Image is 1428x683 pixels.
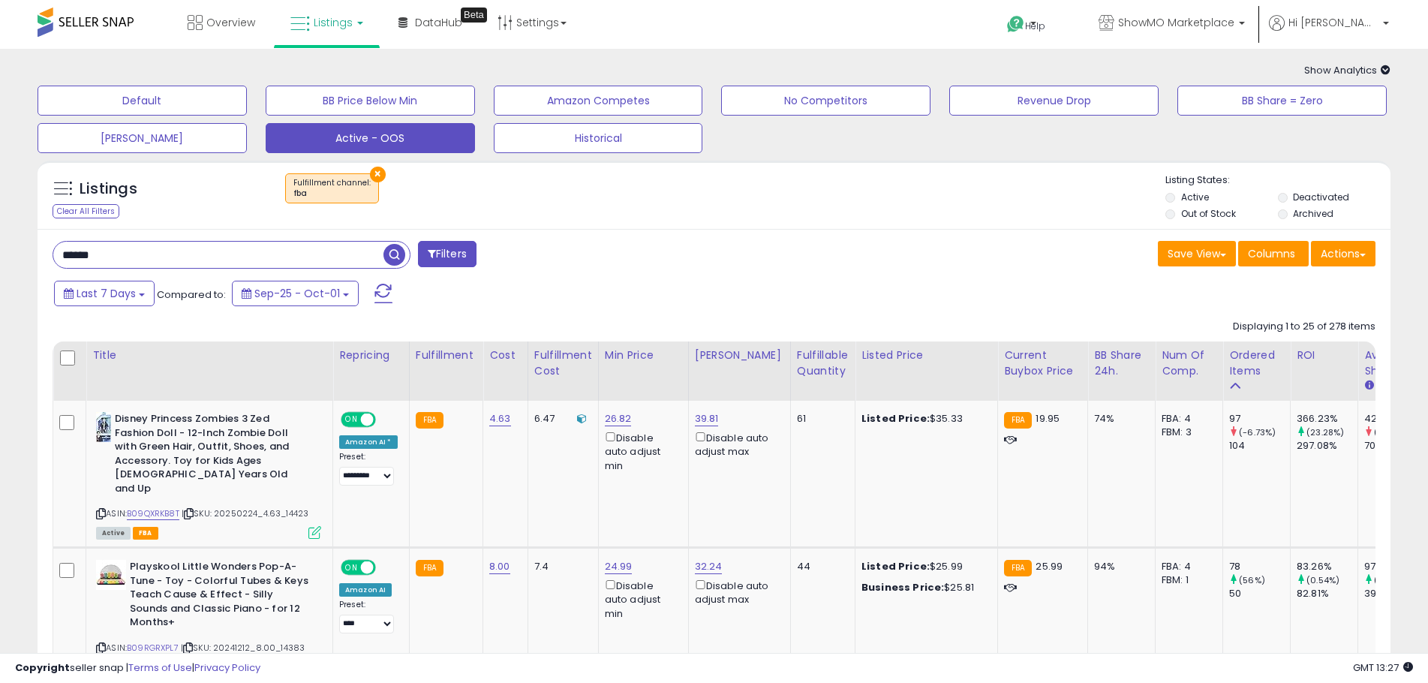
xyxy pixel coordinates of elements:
[1229,587,1290,600] div: 50
[1229,348,1284,379] div: Ordered Items
[339,600,398,633] div: Preset:
[721,86,930,116] button: No Competitors
[489,559,510,574] a: 8.00
[489,348,522,363] div: Cost
[232,281,359,306] button: Sep-25 - Oct-01
[96,560,126,590] img: 41A2AIUry7L._SL40_.jpg
[861,348,991,363] div: Listed Price
[77,286,136,301] span: Last 7 Days
[861,411,930,426] b: Listed Price:
[1094,412,1144,426] div: 74%
[1162,560,1211,573] div: FBA: 4
[127,507,179,520] a: B09QXRKB8T
[1165,173,1390,188] p: Listing States:
[1364,348,1419,379] div: Avg BB Share
[339,348,403,363] div: Repricing
[1304,63,1390,77] span: Show Analytics
[695,559,723,574] a: 32.24
[695,411,719,426] a: 39.81
[797,412,843,426] div: 61
[266,123,475,153] button: Active - OOS
[797,348,849,379] div: Fulfillable Quantity
[1162,426,1211,439] div: FBM: 3
[418,241,477,267] button: Filters
[1158,241,1236,266] button: Save View
[1233,320,1375,334] div: Displaying 1 to 25 of 278 items
[194,660,260,675] a: Privacy Policy
[266,86,475,116] button: BB Price Below Min
[96,527,131,540] span: All listings currently available for purchase on Amazon
[1229,412,1290,426] div: 97
[489,411,511,426] a: 4.63
[1229,560,1290,573] div: 78
[605,577,677,621] div: Disable auto adjust min
[1297,348,1351,363] div: ROI
[416,560,443,576] small: FBA
[182,507,308,519] span: | SKU: 20250224_4.63_14423
[861,560,986,573] div: $25.99
[157,287,226,302] span: Compared to:
[53,204,119,218] div: Clear All Filters
[15,660,70,675] strong: Copyright
[1288,15,1378,30] span: Hi [PERSON_NAME]
[1297,439,1357,453] div: 297.08%
[370,167,386,182] button: ×
[605,348,682,363] div: Min Price
[1094,560,1144,573] div: 94%
[206,15,255,30] span: Overview
[15,661,260,675] div: seller snap | |
[1293,191,1349,203] label: Deactivated
[861,580,944,594] b: Business Price:
[38,123,247,153] button: [PERSON_NAME]
[1364,379,1373,393] small: Avg BB Share.
[494,86,703,116] button: Amazon Competes
[1004,412,1032,429] small: FBA
[80,179,137,200] h5: Listings
[861,581,986,594] div: $25.81
[130,560,312,633] b: Playskool Little Wonders Pop-A-Tune - Toy - Colorful Tubes & Keys Teach Cause & Effect - Silly So...
[1293,207,1333,220] label: Archived
[1297,587,1357,600] div: 82.81%
[1364,412,1425,426] div: 42.29%
[293,188,371,199] div: fba
[1239,426,1276,438] small: (-6.73%)
[695,348,784,363] div: [PERSON_NAME]
[1311,241,1375,266] button: Actions
[54,281,155,306] button: Last 7 Days
[1162,348,1216,379] div: Num of Comp.
[342,561,361,574] span: ON
[314,15,353,30] span: Listings
[1269,15,1389,49] a: Hi [PERSON_NAME]
[494,123,703,153] button: Historical
[1239,574,1265,586] small: (56%)
[1297,412,1357,426] div: 366.23%
[415,15,462,30] span: DataHub
[695,577,779,606] div: Disable auto adjust max
[797,560,843,573] div: 44
[605,559,633,574] a: 24.99
[861,559,930,573] b: Listed Price:
[534,412,587,426] div: 6.47
[1297,560,1357,573] div: 83.26%
[38,86,247,116] button: Default
[342,414,361,426] span: ON
[1306,426,1344,438] small: (23.28%)
[534,348,592,379] div: Fulfillment Cost
[416,348,477,363] div: Fulfillment
[995,4,1075,49] a: Help
[1364,439,1425,453] div: 70%
[1364,560,1425,573] div: 97%
[1177,86,1387,116] button: BB Share = Zero
[605,411,632,426] a: 26.82
[96,412,321,537] div: ASIN:
[1306,574,1339,586] small: (0.54%)
[695,429,779,459] div: Disable auto adjust max
[127,642,179,654] a: B09RGRXPL7
[861,412,986,426] div: $35.33
[339,583,392,597] div: Amazon AI
[128,660,192,675] a: Terms of Use
[374,414,398,426] span: OFF
[534,560,587,573] div: 7.4
[339,435,398,449] div: Amazon AI *
[181,642,305,654] span: | SKU: 20241212_8.00_14383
